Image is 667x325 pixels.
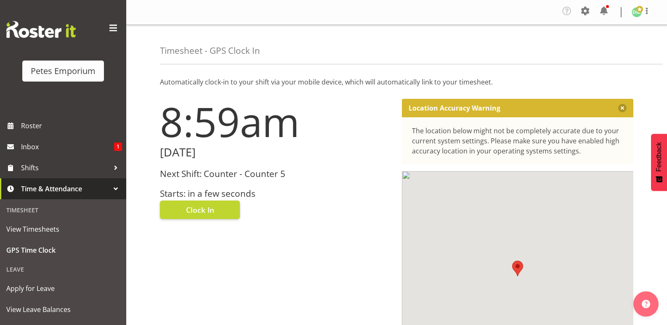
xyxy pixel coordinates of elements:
img: david-mcauley697.jpg [632,7,642,17]
span: GPS Time Clock [6,244,120,256]
span: View Timesheets [6,223,120,235]
img: Rosterit website logo [6,21,76,38]
span: Shifts [21,161,109,174]
h1: 8:59am [160,99,392,144]
span: Apply for Leave [6,282,120,295]
div: Timesheet [2,201,124,219]
a: View Timesheets [2,219,124,240]
a: Apply for Leave [2,278,124,299]
div: Petes Emporium [31,65,96,77]
a: View Leave Balances [2,299,124,320]
p: Location Accuracy Warning [409,104,500,112]
div: The location below might not be completely accurate due to your current system settings. Please m... [412,126,624,156]
img: help-xxl-2.png [642,300,650,308]
span: Roster [21,119,122,132]
h3: Starts: in a few seconds [160,189,392,198]
h4: Timesheet - GPS Clock In [160,46,260,55]
span: View Leave Balances [6,303,120,316]
button: Feedback - Show survey [651,134,667,191]
a: GPS Time Clock [2,240,124,261]
span: Feedback [655,142,663,172]
h3: Next Shift: Counter - Counter 5 [160,169,392,179]
span: Clock In [186,204,214,215]
button: Clock In [160,201,240,219]
div: Leave [2,261,124,278]
span: Inbox [21,140,114,153]
button: Close message [618,104,627,112]
span: Time & Attendance [21,182,109,195]
span: 1 [114,143,122,151]
p: Automatically clock-in to your shift via your mobile device, which will automatically link to you... [160,77,633,87]
h2: [DATE] [160,146,392,159]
